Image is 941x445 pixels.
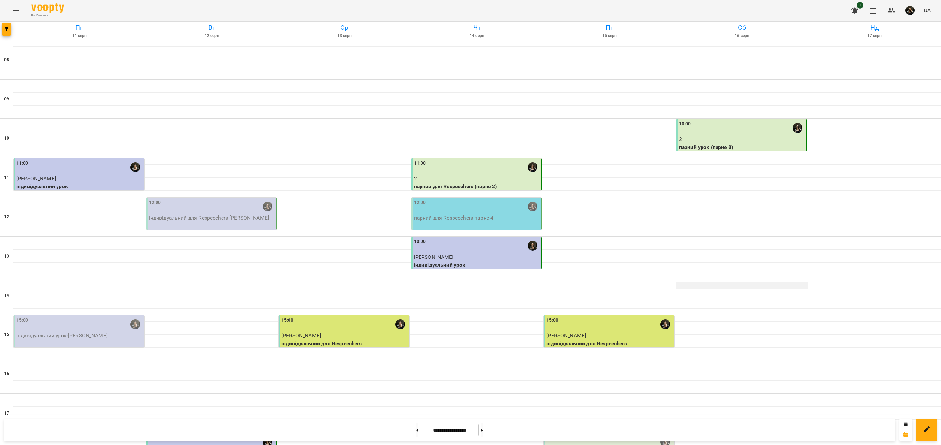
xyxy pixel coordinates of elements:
[857,2,863,9] span: 1
[679,143,805,151] p: парний урок (парне 8)
[528,162,537,172] img: Людмила Ярош
[544,23,675,33] h6: Пт
[4,410,9,417] h6: 17
[4,96,9,103] h6: 09
[279,33,410,39] h6: 13 серп
[414,254,454,260] span: [PERSON_NAME]
[679,135,805,143] p: 2
[414,261,540,269] p: індивідуальний урок
[412,23,542,33] h6: Чт
[905,6,915,15] img: 998b0c24f0354562ba81004244cf30dc.jpeg
[809,33,940,39] h6: 17 серп
[544,33,675,39] h6: 15 серп
[16,175,56,182] span: [PERSON_NAME]
[14,33,145,39] h6: 11 серп
[414,175,540,183] p: 2
[546,317,558,324] label: 15:00
[924,7,931,14] span: UA
[4,253,9,260] h6: 13
[677,23,807,33] h6: Сб
[395,319,405,329] img: Людмила Ярош
[679,120,691,128] label: 10:00
[546,332,586,339] span: [PERSON_NAME]
[4,370,9,378] h6: 16
[4,56,9,63] h6: 08
[279,23,410,33] h6: Ср
[4,292,9,299] h6: 14
[149,214,275,222] p: індивідуальний для Respeechers - [PERSON_NAME]
[16,317,28,324] label: 15:00
[4,174,9,181] h6: 11
[677,33,807,39] h6: 16 серп
[793,123,802,133] img: Людмила Ярош
[16,183,143,190] p: індивідуальний урок
[4,331,9,338] h6: 15
[921,4,933,16] button: UA
[8,3,24,18] button: Menu
[281,332,321,339] span: [PERSON_NAME]
[414,214,540,222] p: парний для Respeechers - парне 4
[147,33,277,39] h6: 12 серп
[414,199,426,206] label: 12:00
[660,319,670,329] img: Людмила Ярош
[528,202,537,211] img: Людмила Ярош
[4,135,9,142] h6: 10
[281,340,408,347] p: індивідуальний для Respeechers
[528,241,537,251] img: Людмила Ярош
[149,199,161,206] label: 12:00
[130,162,140,172] img: Людмила Ярош
[4,213,9,221] h6: 12
[412,33,542,39] h6: 14 серп
[31,3,64,13] img: Voopty Logo
[414,238,426,245] label: 13:00
[147,23,277,33] h6: Вт
[414,183,540,190] p: парний для Respeechers (парне 2)
[16,160,28,167] label: 11:00
[16,332,143,340] p: індивідуальний урок - [PERSON_NAME]
[31,13,64,18] span: For Business
[546,340,673,347] p: індивідуальний для Respeechers
[281,317,293,324] label: 15:00
[130,319,140,329] img: Людмила Ярош
[14,23,145,33] h6: Пн
[414,160,426,167] label: 11:00
[809,23,940,33] h6: Нд
[263,202,272,211] img: Людмила Ярош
